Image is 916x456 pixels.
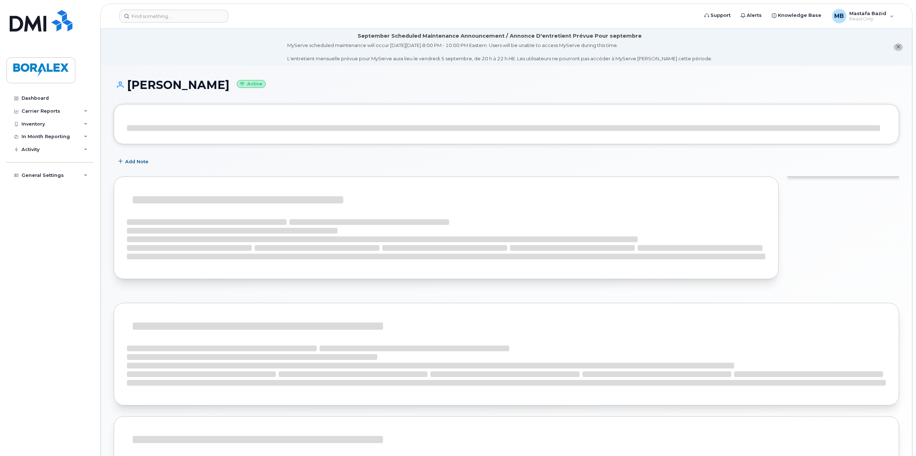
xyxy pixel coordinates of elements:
[894,43,903,51] button: close notification
[114,155,155,168] button: Add Note
[287,42,712,62] div: MyServe scheduled maintenance will occur [DATE][DATE] 8:00 PM - 10:00 PM Eastern. Users will be u...
[114,79,899,91] h1: [PERSON_NAME]
[237,80,266,88] small: Active
[125,158,148,165] span: Add Note
[358,32,642,40] div: September Scheduled Maintenance Announcement / Annonce D'entretient Prévue Pour septembre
